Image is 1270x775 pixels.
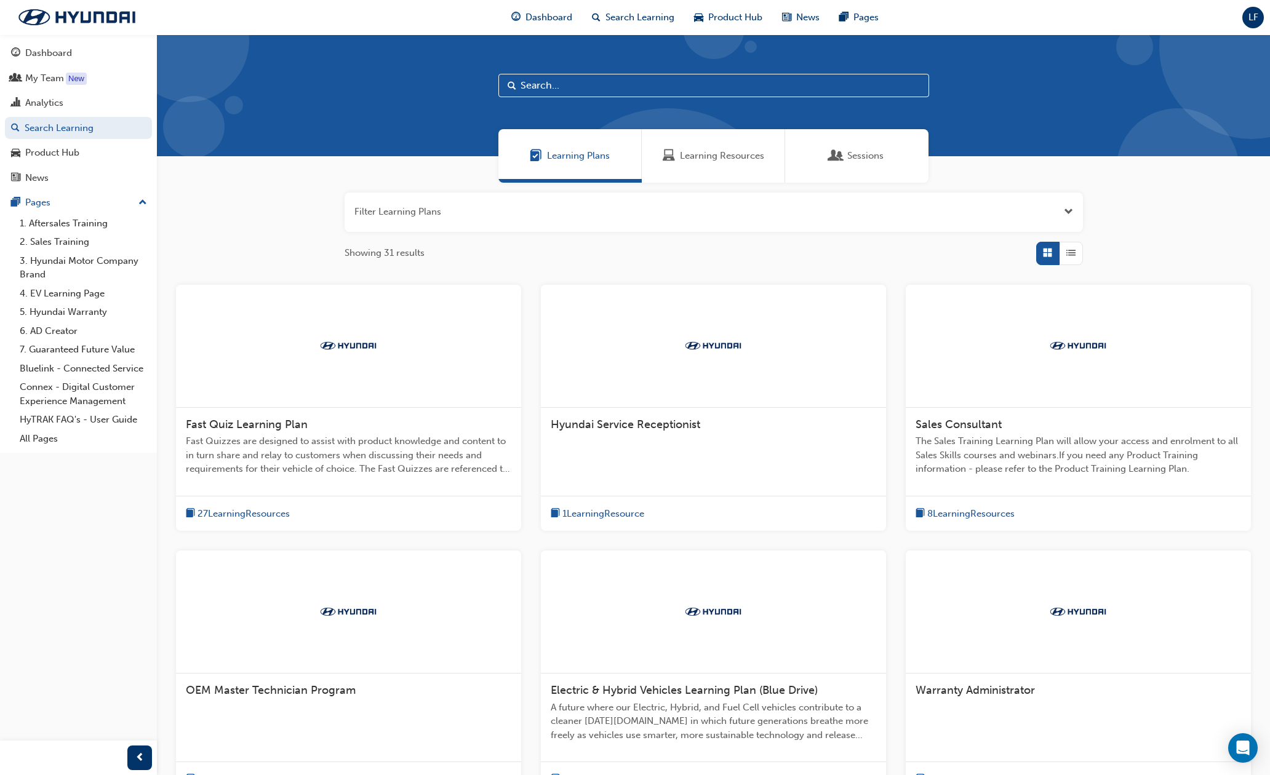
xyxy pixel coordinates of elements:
[1064,205,1073,219] button: Open the filter
[541,285,886,531] a: TrakHyundai Service Receptionistbook-icon1LearningResource
[5,117,152,140] a: Search Learning
[5,141,152,164] a: Product Hub
[916,418,1002,431] span: Sales Consultant
[547,149,610,163] span: Learning Plans
[642,129,785,183] a: Learning ResourcesLearning Resources
[25,96,63,110] div: Analytics
[5,191,152,214] button: Pages
[582,5,684,30] a: search-iconSearch Learning
[66,73,87,85] div: Tooltip anchor
[15,322,152,341] a: 6. AD Creator
[1043,246,1052,260] span: Grid
[785,129,929,183] a: SessionsSessions
[15,284,152,303] a: 4. EV Learning Page
[684,5,772,30] a: car-iconProduct Hub
[562,507,644,521] span: 1 Learning Resource
[186,434,511,476] span: Fast Quizzes are designed to assist with product knowledge and content to in turn share and relay...
[680,149,764,163] span: Learning Resources
[906,285,1251,531] a: TrakSales ConsultantThe Sales Training Learning Plan will allow your access and enrolment to all ...
[11,73,20,84] span: people-icon
[15,303,152,322] a: 5. Hyundai Warranty
[1242,7,1264,28] button: LF
[314,605,382,618] img: Trak
[5,167,152,189] a: News
[15,429,152,448] a: All Pages
[605,10,674,25] span: Search Learning
[847,149,884,163] span: Sessions
[592,10,601,25] span: search-icon
[15,252,152,284] a: 3. Hyundai Motor Company Brand
[830,149,842,163] span: Sessions
[1228,733,1258,763] div: Open Intercom Messenger
[5,39,152,191] button: DashboardMy TeamAnalyticsSearch LearningProduct HubNews
[15,340,152,359] a: 7. Guaranteed Future Value
[663,149,675,163] span: Learning Resources
[927,507,1015,521] span: 8 Learning Resources
[25,196,50,210] div: Pages
[1248,10,1258,25] span: LF
[1044,340,1112,352] img: Trak
[551,701,876,742] span: A future where our Electric, Hybrid, and Fuel Cell vehicles contribute to a cleaner [DATE][DOMAIN...
[25,71,64,85] div: My Team
[314,340,382,352] img: Trak
[186,506,290,522] button: book-icon27LearningResources
[25,46,72,60] div: Dashboard
[15,378,152,410] a: Connex - Digital Customer Experience Management
[11,48,20,59] span: guage-icon
[551,506,560,522] span: book-icon
[551,418,700,431] span: Hyundai Service Receptionist
[25,146,79,160] div: Product Hub
[15,232,152,252] a: 2. Sales Training
[530,149,542,163] span: Learning Plans
[5,67,152,90] a: My Team
[498,129,642,183] a: Learning PlansLearning Plans
[15,410,152,429] a: HyTRAK FAQ's - User Guide
[853,10,879,25] span: Pages
[135,750,145,766] span: prev-icon
[916,683,1035,697] span: Warranty Administrator
[15,359,152,378] a: Bluelink - Connected Service
[501,5,582,30] a: guage-iconDashboard
[198,507,290,521] span: 27 Learning Resources
[186,506,195,522] span: book-icon
[916,506,1015,522] button: book-icon8LearningResources
[525,10,572,25] span: Dashboard
[345,246,425,260] span: Showing 31 results
[772,5,829,30] a: news-iconNews
[15,214,152,233] a: 1. Aftersales Training
[829,5,889,30] a: pages-iconPages
[551,506,644,522] button: book-icon1LearningResource
[138,195,147,211] span: up-icon
[796,10,820,25] span: News
[11,197,20,209] span: pages-icon
[916,434,1241,476] span: The Sales Training Learning Plan will allow your access and enrolment to all Sales Skills courses...
[11,148,20,159] span: car-icon
[708,10,762,25] span: Product Hub
[11,98,20,109] span: chart-icon
[11,173,20,184] span: news-icon
[5,42,152,65] a: Dashboard
[679,605,747,618] img: Trak
[25,171,49,185] div: News
[176,285,521,531] a: TrakFast Quiz Learning PlanFast Quizzes are designed to assist with product knowledge and content...
[1044,605,1112,618] img: Trak
[508,79,516,93] span: Search
[511,10,521,25] span: guage-icon
[5,92,152,114] a: Analytics
[694,10,703,25] span: car-icon
[186,683,356,697] span: OEM Master Technician Program
[679,340,747,352] img: Trak
[916,506,925,522] span: book-icon
[1066,246,1076,260] span: List
[498,74,929,97] input: Search...
[839,10,849,25] span: pages-icon
[186,418,308,431] span: Fast Quiz Learning Plan
[782,10,791,25] span: news-icon
[11,123,20,134] span: search-icon
[6,4,148,30] img: Trak
[551,683,818,697] span: Electric & Hybrid Vehicles Learning Plan (Blue Drive)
